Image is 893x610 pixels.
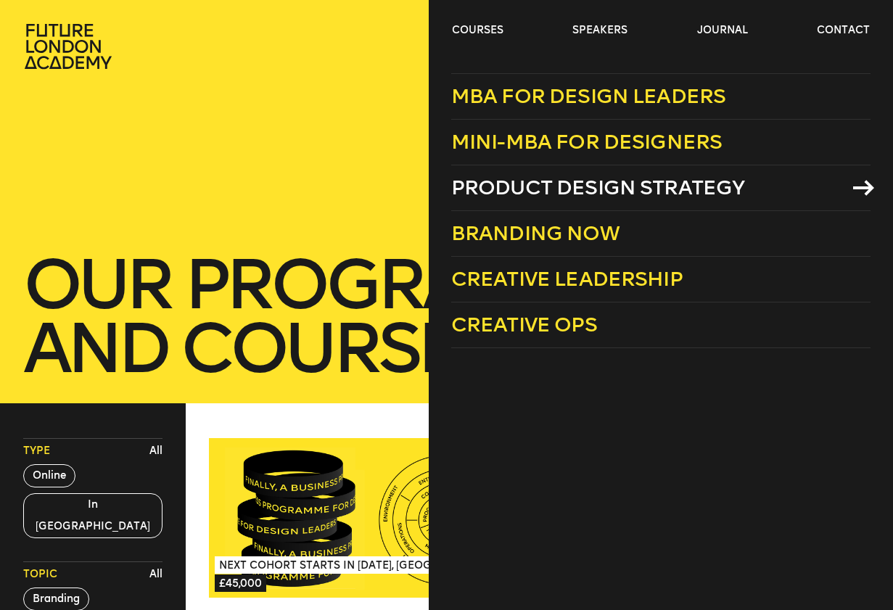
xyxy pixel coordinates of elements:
[451,130,723,154] span: Mini-MBA for Designers
[451,267,683,291] span: Creative Leadership
[451,165,871,211] a: Product Design Strategy
[451,120,871,165] a: Mini-MBA for Designers
[451,257,871,302] a: Creative Leadership
[451,302,871,348] a: Creative Ops
[451,221,620,245] span: Branding Now
[572,23,627,38] a: speakers
[452,23,503,38] a: courses
[451,176,745,199] span: Product Design Strategy
[697,23,748,38] a: journal
[451,313,597,337] span: Creative Ops
[451,84,726,108] span: MBA for Design Leaders
[451,211,871,257] a: Branding Now
[817,23,870,38] a: contact
[451,73,871,120] a: MBA for Design Leaders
